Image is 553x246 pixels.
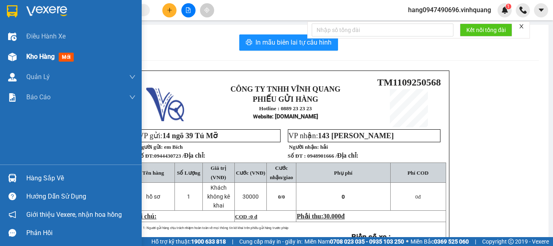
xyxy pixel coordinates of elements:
[270,165,293,180] span: Cước nhận/giao
[26,53,55,60] span: Kho hàng
[207,184,230,209] span: Khách không kê khai
[475,237,476,246] span: |
[410,237,469,246] span: Miền Bắc
[259,105,312,111] strong: Hotline : 0889 23 23 23
[508,239,514,244] span: copyright
[87,34,140,40] strong: Hotline : 0889 23 23 23
[501,6,508,14] img: icon-new-feature
[239,237,302,246] span: Cung cấp máy in - giấy in:
[242,193,259,200] span: 30000
[191,238,226,245] strong: 1900 633 818
[59,53,74,62] span: mới
[235,214,257,220] span: COD :
[253,113,272,120] span: Website
[26,227,136,239] div: Phản hồi
[312,24,453,36] input: Nhập số tổng đài
[26,72,50,82] span: Quản Lý
[406,240,408,243] span: ⚪️
[9,211,16,218] span: notification
[26,31,66,41] span: Điều hành xe
[78,42,149,49] strong: : [DOMAIN_NAME]
[253,113,318,120] strong: : [DOMAIN_NAME]
[289,131,394,140] span: VP nhận:
[187,193,190,200] span: 1
[211,165,226,180] span: Giá trị (VNĐ)
[307,153,359,159] span: 0948901666 /
[282,194,285,200] span: 0
[129,74,136,80] span: down
[239,34,338,51] button: printerIn mẫu biên lai tự cấu hình
[534,3,548,17] button: caret-down
[7,5,17,17] img: logo-vxr
[250,214,257,220] span: 0 đ
[59,14,169,22] strong: CÔNG TY TNHH VĨNH QUANG
[415,194,421,200] span: đ
[519,24,524,29] span: close
[8,13,46,51] img: logo
[185,7,191,13] span: file-add
[377,77,441,88] span: TM1109250568
[351,233,391,242] strong: Biển số xe :
[167,7,172,13] span: plus
[151,237,226,246] span: Hỗ trợ kỹ thuật:
[318,131,394,140] span: 143 [PERSON_NAME]
[9,229,16,237] span: message
[304,237,404,246] span: Miền Nam
[255,37,332,47] span: In mẫu biên lai tự cấu hình
[138,144,163,150] strong: Người gửi:
[342,194,345,200] span: 0
[81,24,147,32] strong: PHIẾU GỬI HÀNG
[129,94,136,101] span: down
[138,153,205,159] strong: Số ĐT:
[26,172,136,184] div: Hàng sắp về
[232,237,233,246] span: |
[538,6,545,14] span: caret-down
[200,3,214,17] button: aim
[162,3,177,17] button: plus
[289,144,319,150] strong: Người nhận:
[9,193,16,200] span: question-circle
[246,39,252,47] span: printer
[177,170,200,176] span: Số Lượng
[323,213,341,220] span: 30.000
[337,152,358,159] span: Địa chỉ:
[434,238,469,245] strong: 0369 525 060
[132,226,288,237] span: 1: Người gửi hàng chịu trách nhiệm hoàn toàn về mọi thông tin kê khai trên phiếu gửi hàng trước p...
[330,238,404,245] strong: 0708 023 035 - 0935 103 250
[26,190,136,203] div: Hướng dẫn sử dụng
[506,4,511,9] sup: 1
[519,6,527,14] img: phone-icon
[181,3,196,17] button: file-add
[8,53,17,61] img: warehouse-icon
[253,95,318,103] strong: PHIẾU GỬI HÀNG
[334,170,352,176] span: Phụ phí
[230,85,340,93] strong: CÔNG TY TNHH VĨNH QUANG
[8,93,17,102] img: solution-icon
[288,153,306,159] strong: Số ĐT :
[8,32,17,41] img: warehouse-icon
[320,144,328,150] span: hải
[26,92,51,102] span: Báo cáo
[26,210,122,220] span: Giới thiệu Vexere, nhận hoa hồng
[146,193,160,200] span: hồ sơ
[78,43,97,49] span: Website
[278,194,285,200] span: 0/
[164,144,183,150] span: em Bích
[507,4,510,9] span: 1
[162,131,218,140] span: 14 ngõ 39 Tú Mỡ
[297,213,345,220] span: Phải thu:
[154,153,205,159] span: 0944430723 /
[466,26,506,34] span: Kết nối tổng đài
[146,83,184,121] img: logo
[132,213,156,220] span: Ghi chú:
[204,7,210,13] span: aim
[8,73,17,81] img: warehouse-icon
[184,152,205,159] span: Địa chỉ:
[415,194,418,200] span: 0
[142,170,164,176] span: Tên hàng
[236,170,266,176] span: Cước (VNĐ)
[460,24,512,36] button: Kết nối tổng đài
[138,131,218,140] span: VP gửi:
[407,170,428,176] span: Phí COD
[402,5,498,15] span: hang0947490696.vinhquang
